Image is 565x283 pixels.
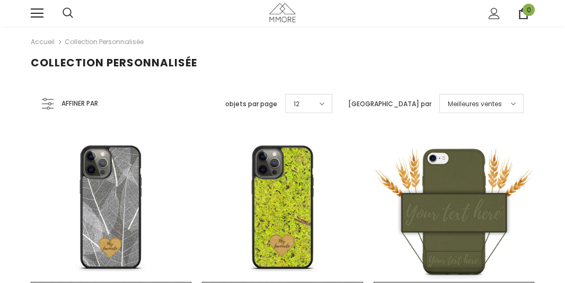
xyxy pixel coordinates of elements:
span: Meilleures ventes [448,99,502,109]
span: 0 [523,4,535,16]
span: Collection personnalisée [31,55,197,70]
span: 12 [294,99,299,109]
label: objets par page [225,99,277,109]
a: Accueil [31,36,55,48]
img: Cas MMORE [269,3,296,22]
span: Affiner par [61,98,98,109]
a: 0 [518,8,529,19]
a: Collection personnalisée [65,37,144,46]
label: [GEOGRAPHIC_DATA] par [348,99,431,109]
